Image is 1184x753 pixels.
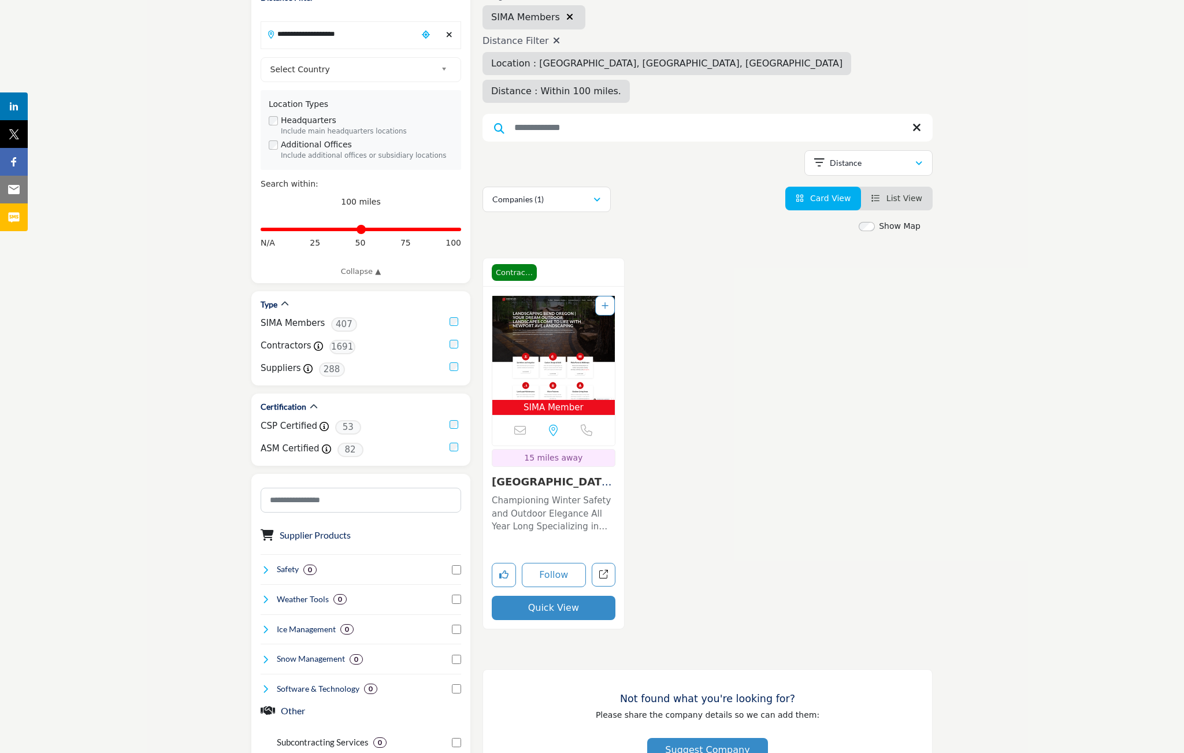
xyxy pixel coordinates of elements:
input: Search Location [261,23,417,45]
b: 0 [378,739,382,747]
input: CSP Certified checkbox [450,420,458,429]
button: Follow [522,563,586,587]
a: [GEOGRAPHIC_DATA]... [492,476,612,500]
label: Show Map [879,220,921,232]
span: 50 [355,237,366,249]
button: Quick View [492,596,615,620]
input: Select Safety checkbox [452,565,461,574]
b: 0 [308,566,312,574]
label: Contractors [261,339,311,353]
p: Companies (1) [492,194,544,205]
a: Championing Winter Safety and Outdoor Elegance All Year Long Specializing in snow and ice managem... [492,491,615,533]
input: Contractors checkbox [450,340,458,348]
h4: Software & Technology: Software & Technology encompasses the development, implementation, and use... [277,683,359,695]
input: Suppliers checkbox [450,362,458,371]
h4: Safety: Safety refers to the measures, practices, and protocols implemented to protect individual... [277,563,299,575]
img: Newport Avenue Landscaping [492,296,615,400]
span: 288 [319,362,345,377]
b: 0 [369,685,373,693]
button: Companies (1) [482,187,611,212]
span: SIMA Member [495,401,613,414]
span: 100 miles [341,197,381,206]
h4: Distance Filter [482,35,933,46]
span: 407 [331,317,357,332]
div: Search within: [261,178,461,190]
label: Additional Offices [281,139,352,151]
div: 0 Results For Safety [303,565,317,575]
span: 75 [400,237,411,249]
input: Search Keyword [482,114,933,142]
a: Collapse ▲ [261,266,461,277]
b: 0 [345,625,349,633]
span: 15 miles away [524,453,582,462]
span: 82 [337,443,363,457]
span: 53 [335,420,361,435]
h2: Certification [261,401,306,413]
a: Open newport-ave-landscaping-llc in new tab [592,563,615,587]
a: Open Listing in new tab [492,296,615,416]
span: Card View [810,194,851,203]
h3: Newport Avenue Landscaping [492,476,615,488]
div: 0 Results For Weather Tools [333,594,347,604]
input: Select Software & Technology checkbox [452,684,461,693]
div: Include main headquarters locations [281,127,453,137]
button: Supplier Products [280,528,351,542]
span: Select Country [270,62,437,76]
span: List View [886,194,922,203]
h4: Snow Management: Snow management involves the removal, relocation, and mitigation of snow accumul... [277,653,345,665]
div: Include additional offices or subsidiary locations [281,151,453,161]
a: View Card [796,194,851,203]
label: CSP Certified [261,420,317,433]
span: 25 [310,237,320,249]
span: Please share the company details so we can add them: [596,710,819,719]
input: Select Ice Management checkbox [452,625,461,634]
span: 1691 [329,340,355,354]
li: List View [861,187,933,210]
div: 0 Results For Subcontracting Services [373,737,387,748]
div: Choose your current location [417,23,435,47]
button: Other [281,704,305,718]
span: Contractor [492,264,537,281]
label: ASM Certified [261,442,320,455]
label: Suppliers [261,362,301,375]
b: 0 [338,595,342,603]
input: Selected SIMA Members checkbox [450,317,458,326]
a: Add To List [602,301,608,310]
input: Select Snow Management checkbox [452,655,461,664]
p: Championing Winter Safety and Outdoor Elegance All Year Long Specializing in snow and ice managem... [492,494,615,533]
h3: Not found what you're looking for? [506,693,909,705]
h2: Type [261,299,277,310]
a: View List [871,194,922,203]
h4: Weather Tools: Weather Tools refer to instruments, software, and technologies used to monitor, pr... [277,594,329,605]
span: Location : [GEOGRAPHIC_DATA], [GEOGRAPHIC_DATA], [GEOGRAPHIC_DATA] [491,58,842,69]
div: Location Types [269,98,453,110]
label: Headquarters [281,114,336,127]
span: 100 [446,237,461,249]
span: SIMA Members [491,10,560,24]
div: 0 Results For Snow Management [350,654,363,665]
span: N/A [261,237,275,249]
input: ASM Certified checkbox [450,443,458,451]
p: Subcontracting Services: Subcontracting Services [277,736,369,749]
div: 0 Results For Ice Management [340,624,354,635]
div: 0 Results For Software & Technology [364,684,377,694]
label: SIMA Members [261,317,325,330]
button: Like listing [492,563,516,587]
h4: Ice Management: Ice management involves the control, removal, and prevention of ice accumulation ... [277,624,336,635]
button: Distance [804,150,933,176]
p: Distance [830,157,862,169]
span: Distance : Within 100 miles. [491,86,621,97]
input: Select Weather Tools checkbox [452,595,461,604]
input: Select Subcontracting Services checkbox [452,738,461,747]
b: 0 [354,655,358,663]
input: Search Category [261,488,461,513]
li: Card View [785,187,862,210]
div: Clear search location [440,23,458,47]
